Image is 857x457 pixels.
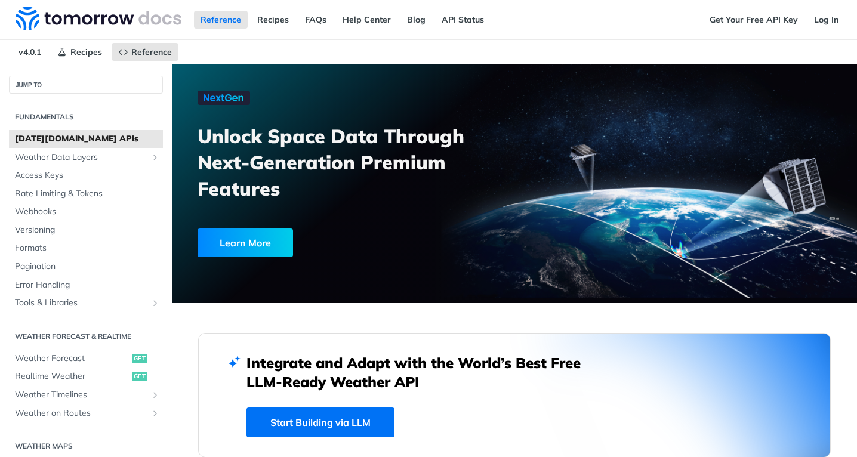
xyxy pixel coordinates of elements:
[112,43,178,61] a: Reference
[15,297,147,309] span: Tools & Libraries
[9,130,163,148] a: [DATE][DOMAIN_NAME] APIs
[9,185,163,203] a: Rate Limiting & Tokens
[15,261,160,273] span: Pagination
[435,11,491,29] a: API Status
[132,354,147,363] span: get
[9,276,163,294] a: Error Handling
[9,166,163,184] a: Access Keys
[9,386,163,404] a: Weather TimelinesShow subpages for Weather Timelines
[9,350,163,368] a: Weather Forecastget
[15,152,147,163] span: Weather Data Layers
[15,133,160,145] span: [DATE][DOMAIN_NAME] APIs
[9,112,163,122] h2: Fundamentals
[703,11,804,29] a: Get Your Free API Key
[12,43,48,61] span: v4.0.1
[9,441,163,452] h2: Weather Maps
[9,239,163,257] a: Formats
[15,169,160,181] span: Access Keys
[150,409,160,418] button: Show subpages for Weather on Routes
[131,47,172,57] span: Reference
[15,389,147,401] span: Weather Timelines
[9,294,163,312] a: Tools & LibrariesShow subpages for Tools & Libraries
[15,407,147,419] span: Weather on Routes
[198,91,250,105] img: NextGen
[198,229,293,257] div: Learn More
[400,11,432,29] a: Blog
[251,11,295,29] a: Recipes
[150,298,160,308] button: Show subpages for Tools & Libraries
[807,11,845,29] a: Log In
[70,47,102,57] span: Recipes
[246,353,599,391] h2: Integrate and Adapt with the World’s Best Free LLM-Ready Weather API
[194,11,248,29] a: Reference
[15,279,160,291] span: Error Handling
[9,221,163,239] a: Versioning
[246,407,394,437] a: Start Building via LLM
[9,76,163,94] button: JUMP TO
[198,229,461,257] a: Learn More
[15,206,160,218] span: Webhooks
[150,390,160,400] button: Show subpages for Weather Timelines
[9,149,163,166] a: Weather Data LayersShow subpages for Weather Data Layers
[15,188,160,200] span: Rate Limiting & Tokens
[336,11,397,29] a: Help Center
[15,242,160,254] span: Formats
[150,153,160,162] button: Show subpages for Weather Data Layers
[9,368,163,385] a: Realtime Weatherget
[15,224,160,236] span: Versioning
[9,331,163,342] h2: Weather Forecast & realtime
[298,11,333,29] a: FAQs
[198,123,528,202] h3: Unlock Space Data Through Next-Generation Premium Features
[51,43,109,61] a: Recipes
[15,353,129,365] span: Weather Forecast
[15,370,129,382] span: Realtime Weather
[132,372,147,381] span: get
[9,404,163,422] a: Weather on RoutesShow subpages for Weather on Routes
[16,7,181,30] img: Tomorrow.io Weather API Docs
[9,203,163,221] a: Webhooks
[9,258,163,276] a: Pagination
